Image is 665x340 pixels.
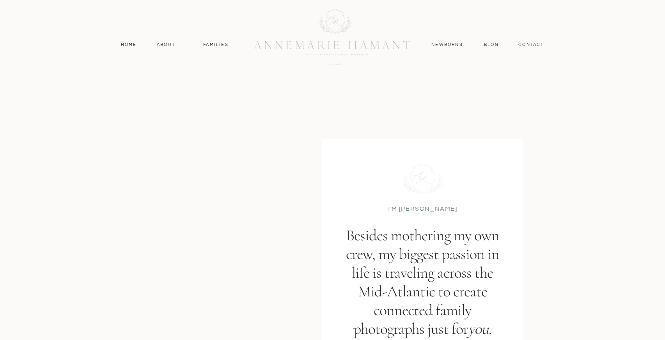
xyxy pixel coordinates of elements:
a: Newborns [429,41,466,48]
a: Families [199,41,234,48]
a: Home [117,41,140,48]
i: you [468,319,489,338]
p: I'M [PERSON_NAME] [387,204,458,212]
a: contact [514,41,548,48]
a: About [155,41,177,48]
a: Blog [482,41,501,48]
